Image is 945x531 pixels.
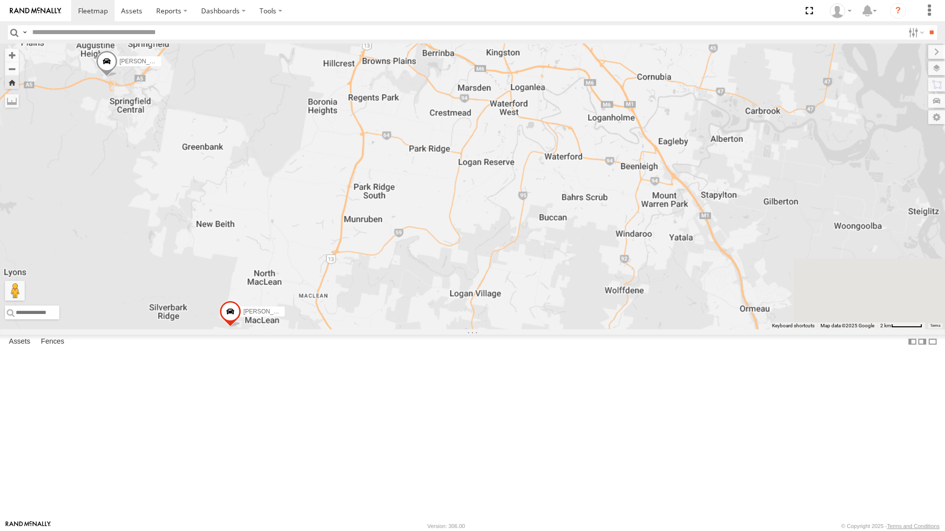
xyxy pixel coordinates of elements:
[877,322,925,329] button: Map Scale: 2 km per 59 pixels
[243,308,355,315] span: [PERSON_NAME] 366JK9 - Corolla Hatch
[880,323,891,328] span: 2 km
[120,58,215,65] span: [PERSON_NAME] B - Corolla Hatch
[930,324,941,328] a: Terms (opens in new tab)
[5,76,19,89] button: Zoom Home
[820,323,874,328] span: Map data ©2025 Google
[887,523,940,529] a: Terms and Conditions
[21,25,29,40] label: Search Query
[4,335,35,349] label: Assets
[428,523,465,529] div: Version: 306.00
[36,335,69,349] label: Fences
[841,523,940,529] div: © Copyright 2025 -
[907,335,917,349] label: Dock Summary Table to the Left
[917,335,927,349] label: Dock Summary Table to the Right
[10,7,61,14] img: rand-logo.svg
[5,94,19,108] label: Measure
[5,62,19,76] button: Zoom out
[5,48,19,62] button: Zoom in
[5,281,25,301] button: Drag Pegman onto the map to open Street View
[890,3,906,19] i: ?
[904,25,926,40] label: Search Filter Options
[928,110,945,124] label: Map Settings
[928,335,938,349] label: Hide Summary Table
[5,521,51,531] a: Visit our Website
[826,3,855,18] div: Marco DiBenedetto
[772,322,815,329] button: Keyboard shortcuts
